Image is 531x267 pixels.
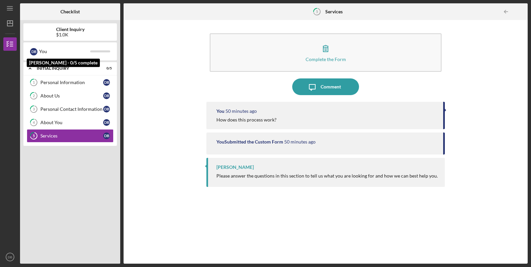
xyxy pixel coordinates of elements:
div: D B [30,48,37,55]
text: DB [8,255,12,259]
div: Services [40,133,103,139]
button: Complete the Form [210,33,441,72]
div: D B [103,92,110,99]
tspan: 1 [33,80,35,85]
b: Client Inquiry [56,27,84,32]
time: 2025-08-28 15:14 [225,108,257,114]
div: Personal Contact Information [40,106,103,112]
div: Complete the Form [306,57,346,62]
div: You Submitted the Custom Form [216,139,283,145]
tspan: 2 [33,94,35,98]
div: About You [40,120,103,125]
div: You [39,46,90,57]
div: 0 / 5 [100,66,112,70]
div: You [216,108,224,114]
b: Checklist [60,9,80,14]
div: D B [103,132,110,139]
div: D B [103,79,110,86]
div: D B [103,106,110,112]
a: 4About YouDB [27,116,114,129]
button: Comment [292,78,359,95]
tspan: 3 [33,107,35,111]
div: Personal Information [40,80,103,85]
tspan: 5 [33,134,35,138]
time: 2025-08-28 15:14 [284,139,316,145]
div: Comment [321,78,341,95]
a: 1Personal InformationDB [27,76,114,89]
tspan: 5 [316,9,318,14]
div: Please answer the questions in this section to tell us what you are looking for and how we can be... [216,173,438,179]
div: How does this process work? [216,117,277,122]
a: 3Personal Contact InformationDB [27,102,114,116]
a: 2About UsDB [27,89,114,102]
div: $1.0K [56,32,84,37]
div: D B [103,119,110,126]
tspan: 4 [33,120,35,125]
div: Initial Inquiry [37,66,95,70]
b: Services [325,9,343,14]
button: DB [3,250,17,264]
a: 5ServicesDB [27,129,114,143]
div: [PERSON_NAME] [216,165,254,170]
div: About Us [40,93,103,98]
